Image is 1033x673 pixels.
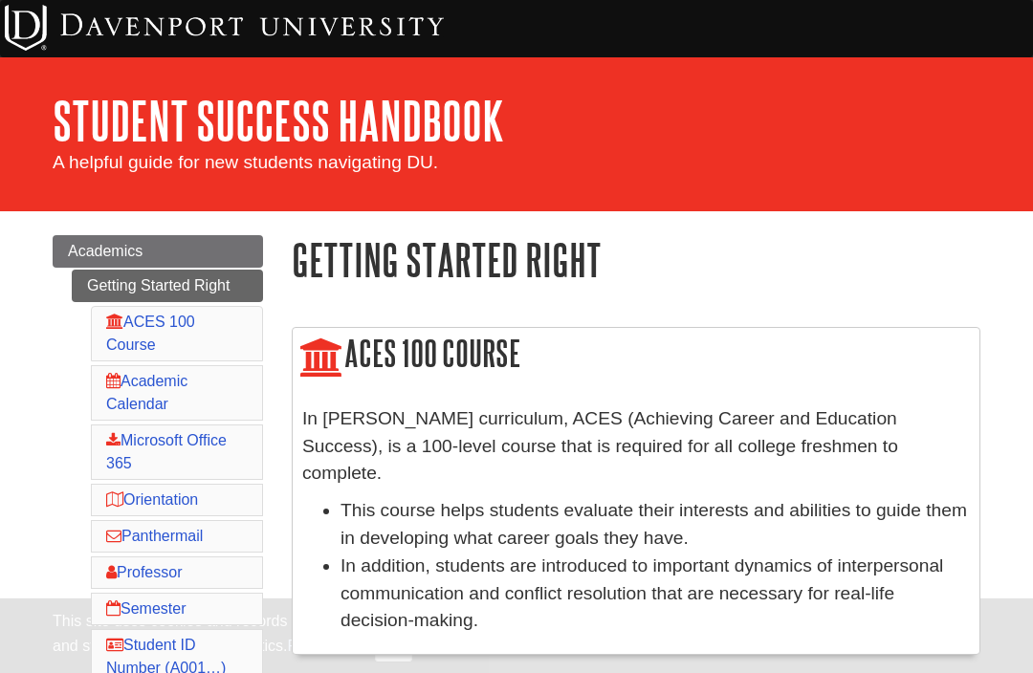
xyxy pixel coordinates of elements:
[106,528,203,544] a: Panthermail
[106,373,187,412] a: Academic Calendar
[293,328,979,382] h2: ACES 100 Course
[341,553,970,635] li: In addition, students are introduced to important dynamics of interpersonal communication and con...
[5,5,444,51] img: Davenport University
[106,491,198,508] a: Orientation
[302,405,970,488] p: In [PERSON_NAME] curriculum, ACES (Achieving Career and Education Success), is a 100-level course...
[68,243,143,259] span: Academics
[53,91,504,150] a: Student Success Handbook
[341,497,970,553] li: This course helps students evaluate their interests and abilities to guide them in developing wha...
[53,235,263,268] a: Academics
[292,235,980,284] h1: Getting Started Right
[106,564,182,580] a: Professor
[72,270,263,302] a: Getting Started Right
[106,314,195,353] a: ACES 100 Course
[106,600,186,617] a: Semester
[106,432,227,471] a: Microsoft Office 365
[53,152,438,172] span: A helpful guide for new students navigating DU.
